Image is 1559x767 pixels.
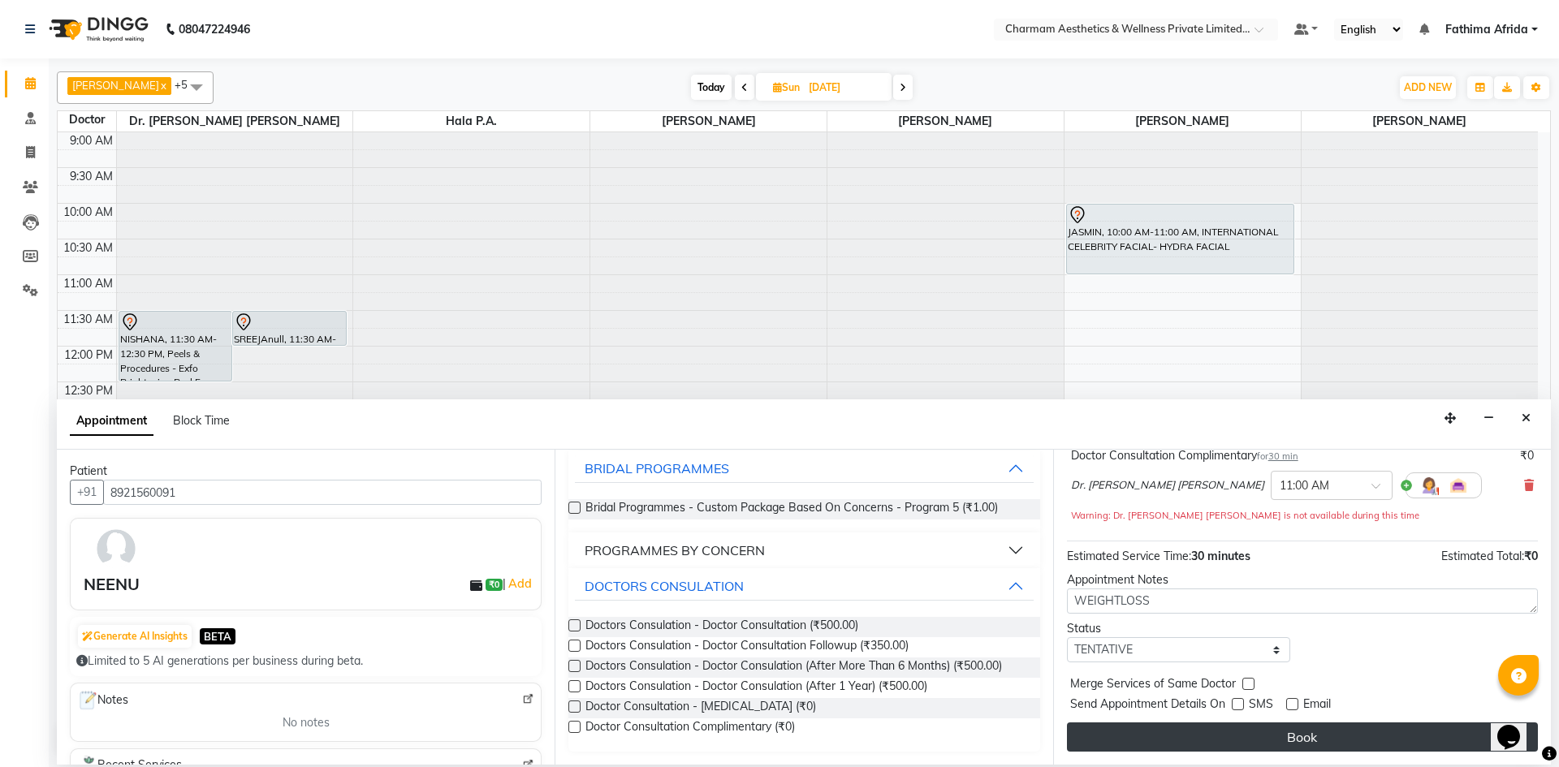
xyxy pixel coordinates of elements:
div: Status [1067,620,1290,637]
span: [PERSON_NAME] [827,111,1064,131]
iframe: chat widget [1491,702,1543,751]
div: ₹0 [1520,447,1534,464]
small: Warning: Dr. [PERSON_NAME] [PERSON_NAME] is not available during this time [1071,510,1419,521]
span: Doctors Consulation - Doctor Consulation (After More Than 6 Months) (₹500.00) [585,657,1002,678]
div: Appointment Notes [1067,571,1538,588]
span: +5 [175,78,200,91]
span: 30 minutes [1191,549,1250,563]
span: Doctor Consultation - [MEDICAL_DATA] (₹0) [585,698,816,718]
span: Estimated Service Time: [1067,549,1191,563]
img: avatar [93,525,140,572]
span: [PERSON_NAME] [1302,111,1538,131]
input: 2025-09-07 [804,75,885,100]
button: Generate AI Insights [78,625,192,648]
button: Close [1514,406,1538,431]
div: 12:00 PM [61,347,116,364]
div: PROGRAMMES BY CONCERN [585,541,765,560]
input: Search by Name/Mobile/Email/Code [103,480,542,505]
div: Patient [70,463,542,480]
span: No notes [283,714,330,731]
span: Bridal Programmes - Custom Package Based On Concerns - Program 5 (₹1.00) [585,499,998,519]
img: Hairdresser.png [1419,476,1439,495]
span: Doctor Consultation Complimentary (₹0) [585,718,795,739]
a: x [159,79,166,92]
button: +91 [70,480,104,505]
span: ₹0 [1524,549,1538,563]
span: Estimated Total: [1441,549,1524,563]
div: 11:00 AM [60,275,116,292]
span: Doctors Consulation - Doctor Consultation (₹500.00) [585,617,858,637]
div: Doctor [58,111,116,128]
span: Merge Services of Same Doctor [1070,675,1236,696]
span: ADD NEW [1404,81,1452,93]
span: Dr. [PERSON_NAME] [PERSON_NAME] [1071,477,1264,493]
span: Block Time [173,413,230,428]
div: SREEJAnull, 11:30 AM-12:00 PM, Doctor Consultation Complimentary [233,312,346,345]
button: DOCTORS CONSULATION [575,571,1033,601]
small: for [1257,450,1298,462]
span: ₹0 [486,579,503,592]
span: Hala P.A. [353,111,589,131]
img: Interior.png [1449,476,1468,495]
button: ADD NEW [1400,76,1456,99]
span: Notes [77,690,128,711]
div: 10:30 AM [60,239,116,256]
span: [PERSON_NAME] [72,79,159,92]
span: Doctors Consulation - Doctor Consulation (After 1 Year) (₹500.00) [585,678,927,698]
span: 30 min [1268,450,1298,462]
b: 08047224946 [179,6,250,52]
span: Appointment [70,407,153,436]
div: 12:30 PM [61,382,116,399]
div: NISHANA, 11:30 AM-12:30 PM, Peels & Procedures - Exfo Brightening Peel Face [119,312,232,381]
div: 9:30 AM [67,168,116,185]
div: Doctor Consultation Complimentary [1071,447,1298,464]
span: SMS [1249,696,1273,716]
a: Add [506,574,534,593]
button: Book [1067,722,1538,752]
div: 9:00 AM [67,132,116,149]
span: Dr. [PERSON_NAME] [PERSON_NAME] [117,111,353,131]
img: logo [41,6,153,52]
div: DOCTORS CONSULATION [585,576,744,596]
span: Today [691,75,732,100]
div: 10:00 AM [60,204,116,221]
span: [PERSON_NAME] [590,111,827,131]
div: JASMIN, 10:00 AM-11:00 AM, INTERNATIONAL CELEBRITY FACIAL- HYDRA FACIAL [1067,205,1294,274]
span: Doctors Consulation - Doctor Consultation Followup (₹350.00) [585,637,909,657]
span: BETA [200,628,235,644]
div: NEENU [84,572,140,597]
span: Email [1303,696,1331,716]
span: Sun [769,81,804,93]
div: BRIDAL PROGRAMMES [585,459,729,478]
span: [PERSON_NAME] [1065,111,1301,131]
div: Limited to 5 AI generations per business during beta. [76,653,535,670]
div: 11:30 AM [60,311,116,328]
span: Fathima Afrida [1445,21,1528,38]
button: PROGRAMMES BY CONCERN [575,536,1033,565]
button: BRIDAL PROGRAMMES [575,454,1033,483]
span: | [503,574,534,593]
span: Send Appointment Details On [1070,696,1225,716]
